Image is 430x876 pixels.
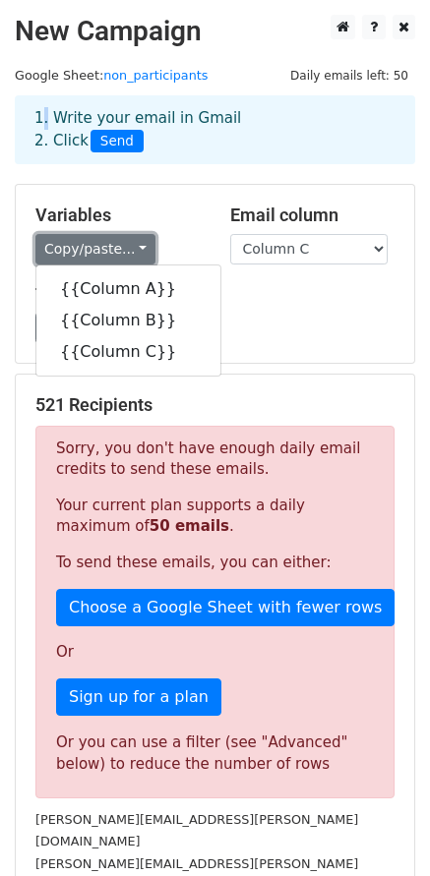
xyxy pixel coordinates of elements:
a: {{Column A}} [36,273,220,305]
a: Copy/paste... [35,234,155,264]
p: Your current plan supports a daily maximum of . [56,496,374,537]
h5: 521 Recipients [35,394,395,416]
p: To send these emails, you can either: [56,553,374,573]
h5: Variables [35,204,201,226]
div: 1. Write your email in Gmail 2. Click [20,107,410,152]
h2: New Campaign [15,15,415,48]
small: [PERSON_NAME][EMAIL_ADDRESS][PERSON_NAME][DOMAIN_NAME] [35,812,358,849]
span: Send [91,130,144,153]
a: {{Column C}} [36,336,220,368]
a: non_participants [103,68,208,83]
p: Or [56,642,374,663]
span: Daily emails left: 50 [283,65,415,87]
iframe: Chat Widget [332,782,430,876]
a: Daily emails left: 50 [283,68,415,83]
strong: 50 emails [150,517,229,535]
a: {{Column B}} [36,305,220,336]
h5: Email column [230,204,396,226]
div: Or you can use a filter (see "Advanced" below) to reduce the number of rows [56,731,374,776]
p: Sorry, you don't have enough daily email credits to send these emails. [56,438,374,480]
small: Google Sheet: [15,68,208,83]
a: Choose a Google Sheet with fewer rows [56,589,395,626]
a: Sign up for a plan [56,678,221,716]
